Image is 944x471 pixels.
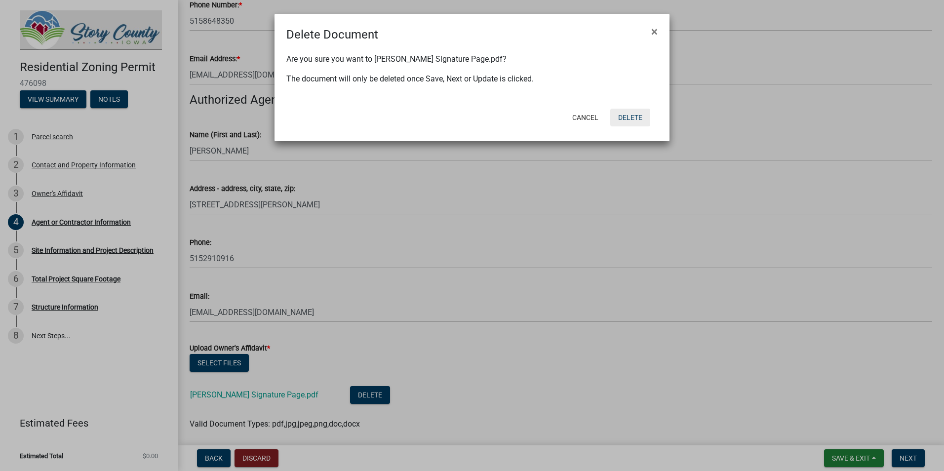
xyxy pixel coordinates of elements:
button: Delete [610,109,650,126]
p: Are you sure you want to [PERSON_NAME] Signature Page.pdf? [286,53,658,65]
button: Cancel [564,109,606,126]
h4: Delete Document [286,26,378,43]
p: The document will only be deleted once Save, Next or Update is clicked. [286,73,658,85]
span: × [651,25,658,39]
button: Close [643,18,666,45]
